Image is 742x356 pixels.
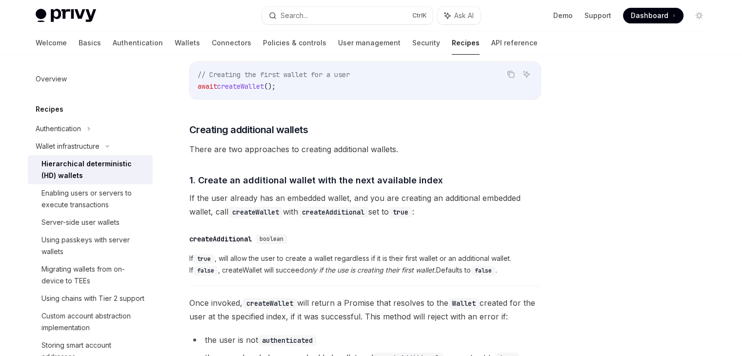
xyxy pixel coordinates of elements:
a: Authentication [113,31,163,55]
a: Enabling users or servers to execute transactions [28,184,153,214]
div: Migrating wallets from on-device to TEEs [41,263,147,287]
span: boolean [260,235,283,243]
span: await [198,82,217,91]
a: Server-side user wallets [28,214,153,231]
code: true [193,254,215,264]
div: Using chains with Tier 2 support [41,293,144,304]
code: createWallet [228,207,283,218]
a: Hierarchical deterministic (HD) wallets [28,155,153,184]
code: createAdditional [298,207,368,218]
a: Security [412,31,440,55]
span: // Creating the first wallet for a user [198,70,350,79]
span: Dashboard [631,11,668,20]
span: If , will allow the user to create a wallet regardless if it is their first wallet or an addition... [189,253,541,276]
a: Policies & controls [263,31,326,55]
a: Using chains with Tier 2 support [28,290,153,307]
a: Basics [79,31,101,55]
div: Overview [36,73,67,85]
a: Wallets [175,31,200,55]
span: 1. Create an additional wallet with the next available index [189,174,443,187]
div: Server-side user wallets [41,217,120,228]
a: Migrating wallets from on-device to TEEs [28,260,153,290]
div: Wallet infrastructure [36,140,100,152]
a: Dashboard [623,8,683,23]
span: Ask AI [454,11,474,20]
code: false [193,266,218,276]
span: createWallet [217,82,264,91]
code: createWallet [242,298,297,309]
span: Once invoked, will return a Promise that resolves to the created for the user at the specified in... [189,296,541,323]
img: light logo [36,9,96,22]
a: User management [338,31,401,55]
div: Search... [281,10,308,21]
code: true [389,207,412,218]
a: Custom account abstraction implementation [28,307,153,336]
a: Recipes [452,31,480,55]
code: authenticated [258,335,317,346]
a: Using passkeys with server wallets [28,231,153,260]
div: Enabling users or servers to execute transactions [41,187,147,211]
a: Welcome [36,31,67,55]
button: Copy the contents from the code block [504,68,517,80]
button: Toggle dark mode [691,8,707,23]
a: Connectors [212,31,251,55]
span: If the user already has an embedded wallet, and you are creating an additional embedded wallet, c... [189,191,541,218]
div: createAdditional [189,234,252,244]
span: Ctrl K [412,12,427,20]
code: Wallet [448,298,480,309]
span: There are two approaches to creating additional wallets. [189,142,541,156]
a: Overview [28,70,153,88]
button: Ask AI [438,7,481,24]
div: Authentication [36,123,81,135]
a: Demo [553,11,573,20]
span: Creating additional wallets [189,123,308,137]
button: Ask AI [520,68,533,80]
div: Hierarchical deterministic (HD) wallets [41,158,147,181]
code: false [471,266,496,276]
em: only if the use is creating their first wallet. [304,266,436,274]
span: (); [264,82,276,91]
a: API reference [491,31,538,55]
div: Custom account abstraction implementation [41,310,147,334]
h5: Recipes [36,103,63,115]
div: Using passkeys with server wallets [41,234,147,257]
li: the user is not [189,333,541,347]
a: Support [584,11,611,20]
button: Search...CtrlK [262,7,433,24]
